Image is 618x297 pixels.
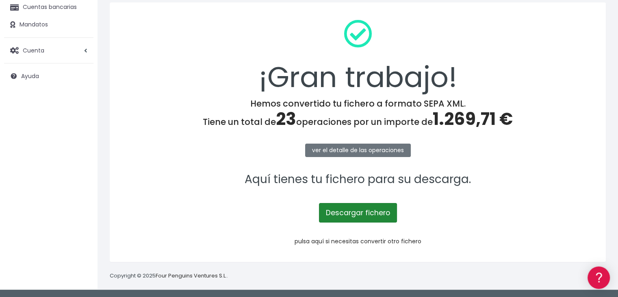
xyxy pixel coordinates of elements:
span: Cuenta [23,46,44,54]
a: Información general [8,69,154,82]
a: ver el detalle de las operaciones [305,144,411,157]
a: Videotutoriales [8,128,154,141]
a: Mandatos [4,16,93,33]
span: 1.269,71 € [433,107,513,131]
span: Ayuda [21,72,39,80]
a: General [8,175,154,187]
p: Aquí tienes tu fichero para su descarga. [120,170,595,189]
a: POWERED BY ENCHANT [112,234,156,242]
a: Cuenta [4,42,93,59]
a: Descargar fichero [319,203,397,223]
a: Four Penguins Ventures S.L. [156,272,227,280]
a: pulsa aquí si necesitas convertir otro fichero [295,237,421,245]
p: Copyright © 2025 . [110,272,228,280]
div: Información general [8,57,154,64]
a: Formatos [8,103,154,116]
a: Problemas habituales [8,116,154,128]
a: API [8,208,154,221]
div: Convertir ficheros [8,90,154,98]
div: Facturación [8,162,154,169]
a: Perfiles de empresas [8,141,154,153]
div: ¡Gran trabajo! [120,13,595,98]
h4: Hemos convertido tu fichero a formato SEPA XML. Tiene un total de operaciones por un importe de [120,98,595,129]
span: 23 [276,107,296,131]
button: Contáctanos [8,218,154,232]
a: Ayuda [4,68,93,85]
div: Programadores [8,195,154,203]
